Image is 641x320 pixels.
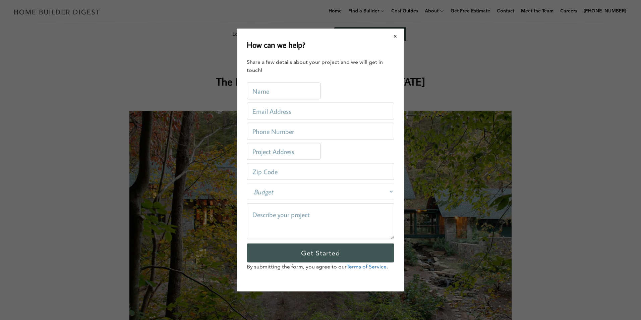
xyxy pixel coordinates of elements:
[387,29,404,43] button: Close modal
[247,83,320,99] input: Name
[247,163,394,180] input: Zip Code
[247,39,305,51] h2: How can we help?
[247,58,394,74] div: Share a few details about your project and we will get in touch!
[247,143,320,160] input: Project Address
[247,123,394,140] input: Phone Number
[247,263,394,271] p: By submitting the form, you agree to our .
[347,263,387,270] a: Terms of Service
[247,103,394,119] input: Email Address
[247,243,394,263] input: Get Started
